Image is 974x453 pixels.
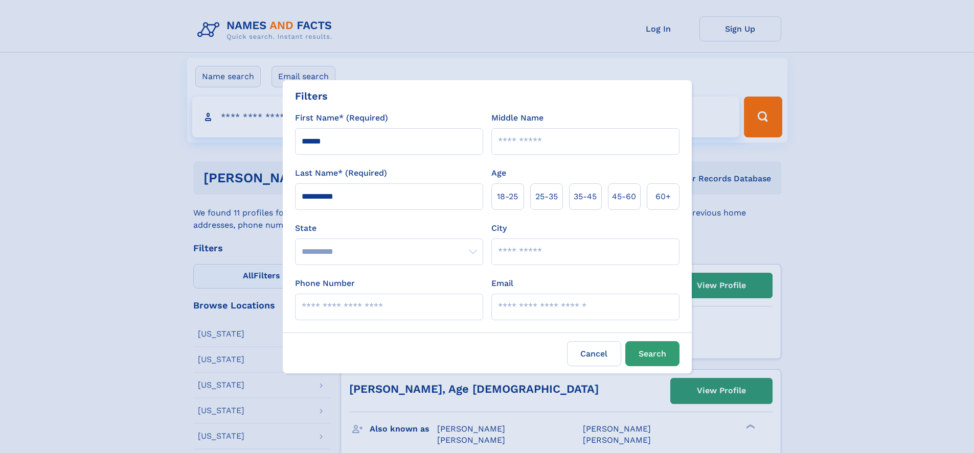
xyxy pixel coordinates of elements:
[574,190,597,203] span: 35‑45
[295,112,388,124] label: First Name* (Required)
[491,222,507,234] label: City
[497,190,518,203] span: 18‑25
[295,88,328,104] div: Filters
[655,190,671,203] span: 60+
[567,341,621,366] label: Cancel
[625,341,679,366] button: Search
[535,190,558,203] span: 25‑35
[491,277,513,290] label: Email
[491,112,543,124] label: Middle Name
[295,167,387,179] label: Last Name* (Required)
[295,222,483,234] label: State
[612,190,636,203] span: 45‑60
[295,277,355,290] label: Phone Number
[491,167,506,179] label: Age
